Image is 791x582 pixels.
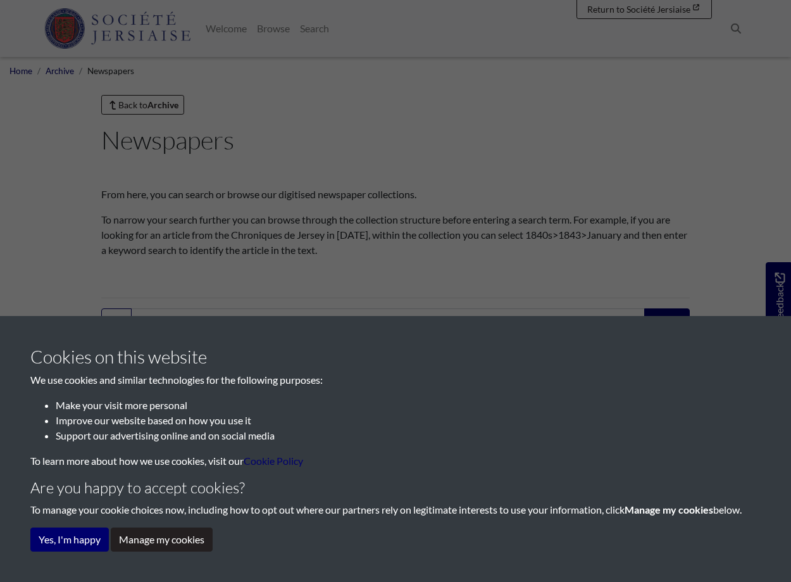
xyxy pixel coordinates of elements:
p: We use cookies and similar technologies for the following purposes: [30,372,761,388]
h3: Cookies on this website [30,346,761,368]
h4: Are you happy to accept cookies? [30,479,761,497]
a: learn more about cookies [244,455,303,467]
p: To learn more about how we use cookies, visit our [30,453,761,469]
p: To manage your cookie choices now, including how to opt out where our partners rely on legitimate... [30,502,761,517]
li: Support our advertising online and on social media [56,428,761,443]
li: Make your visit more personal [56,398,761,413]
button: Yes, I'm happy [30,528,109,552]
strong: Manage my cookies [625,503,713,516]
button: Manage my cookies [111,528,213,552]
li: Improve our website based on how you use it [56,413,761,428]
